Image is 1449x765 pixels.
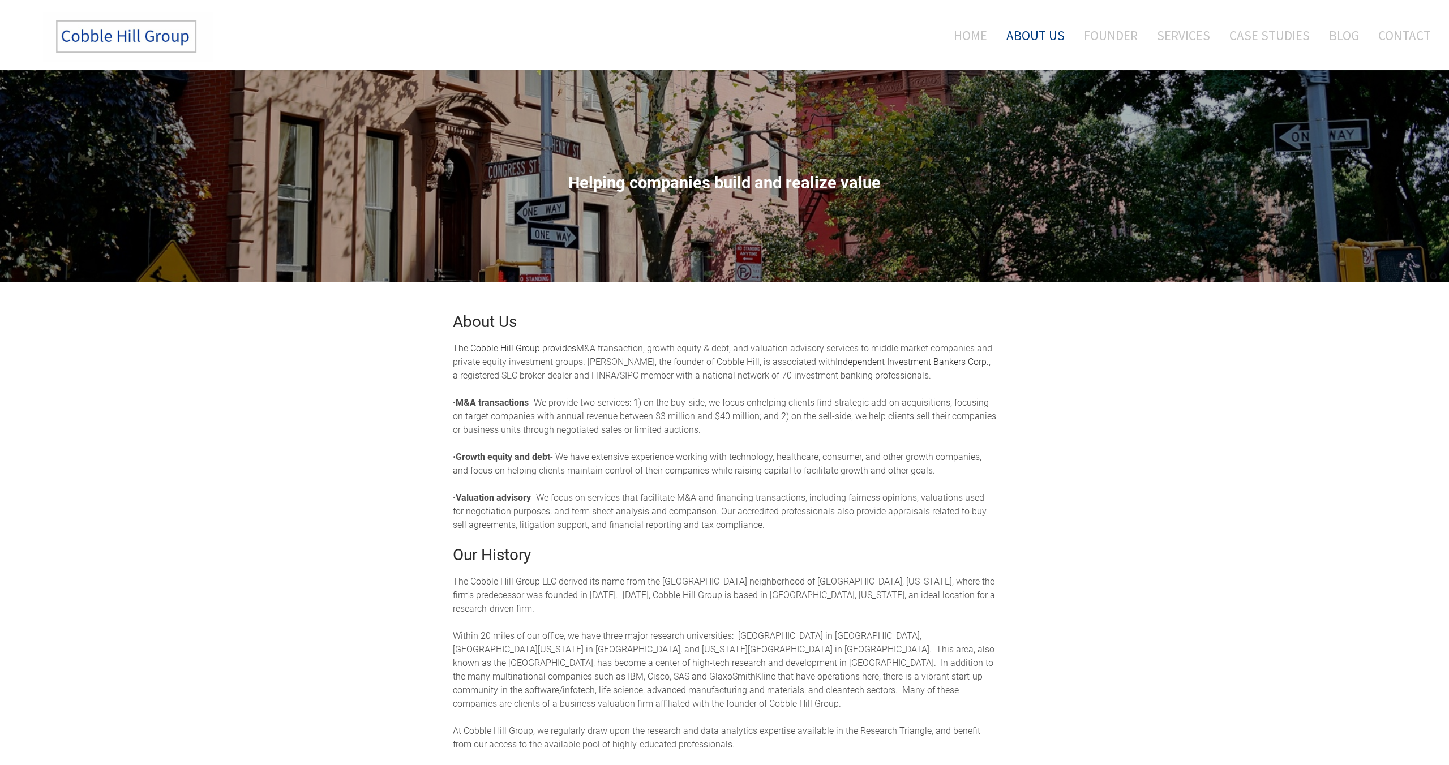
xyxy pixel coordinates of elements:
font: The Cobble Hill Group provides [453,343,576,354]
div: M&A transaction, growth equity & debt, and valuation advisory services to middle market companies... [453,342,996,532]
h2: About Us [453,314,996,330]
a: Home [937,12,996,59]
img: The Cobble Hill Group LLC [43,12,213,62]
a: Founder [1075,12,1146,59]
strong: Valuation advisory [456,492,531,503]
a: About Us [998,12,1073,59]
div: The Cobble Hill Group LLC derived its name from the [GEOGRAPHIC_DATA] neighborhood of [GEOGRAPHIC... [453,575,996,751]
a: Services [1148,12,1219,59]
strong: Growth equity and debt [456,452,550,462]
a: Contact [1370,12,1431,59]
a: Blog [1321,12,1367,59]
a: Case Studies [1221,12,1318,59]
strong: M&A transactions [456,397,529,408]
a: Independent Investment Bankers Corp. [835,356,989,367]
h2: Our History [453,547,996,563]
span: Helping companies build and realize value [568,173,881,192]
span: helping clients find strategic add-on acquisitions, focusing on target companies with annual reve... [453,397,996,435]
